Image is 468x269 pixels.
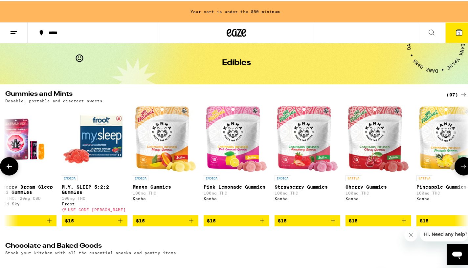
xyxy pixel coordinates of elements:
button: Add to bag [62,214,127,225]
h2: Gummies and Mints [5,90,435,97]
p: INDICA [275,174,290,180]
button: Add to bag [133,214,198,225]
p: 100mg THC [275,190,340,194]
img: Kanha - Pink Lemonade Gummies [206,105,267,171]
iframe: Message from company [420,226,468,240]
p: SATIVA [416,174,432,180]
p: Cherry Gummies [345,183,411,188]
span: $15 [278,217,287,222]
iframe: Button to launch messaging window [447,243,468,264]
img: Kanha - Mango Gummies [135,105,196,171]
span: $15 [136,217,145,222]
a: (97) [446,90,468,97]
div: Froot [62,200,127,205]
p: INDICA [62,174,78,180]
p: Mango Gummies [133,183,198,188]
p: 100mg THC [62,195,127,199]
img: Kanha - Strawberry Gummies [277,105,338,171]
span: $15 [420,217,429,222]
div: Kanha [275,195,340,199]
p: 100mg THC [204,190,269,194]
span: 1 [458,30,460,34]
a: Open page for M.Y. SLEEP 5:2:2 Gummies from Froot [62,105,127,214]
p: Dosable, portable and discreet sweets. [5,97,105,102]
span: $15 [349,217,358,222]
p: INDICA [133,174,148,180]
img: Kanha - Cherry Gummies [348,105,409,171]
span: $15 [65,217,74,222]
a: Open page for Mango Gummies from Kanha [133,105,198,214]
img: Froot - M.Y. SLEEP 5:2:2 Gummies [62,105,127,171]
div: Kanha [204,195,269,199]
p: Strawberry Gummies [275,183,340,188]
a: Open page for Pink Lemonade Gummies from Kanha [204,105,269,214]
p: INDICA [204,174,219,180]
p: 100mg THC [133,190,198,194]
p: 100mg THC [345,190,411,194]
p: SATIVA [345,174,361,180]
span: USE CODE [PERSON_NAME] [68,206,126,211]
p: Stock your kitchen with all the essential snacks and pantry items. [5,249,179,254]
button: Add to bag [204,214,269,225]
button: Add to bag [275,214,340,225]
a: Open page for Cherry Gummies from Kanha [345,105,411,214]
button: Add to bag [345,214,411,225]
p: Pink Lemonade Gummies [204,183,269,188]
div: Kanha [133,195,198,199]
a: (19) [446,241,468,249]
p: M.Y. SLEEP 5:2:2 Gummies [62,183,127,194]
h2: Chocolate and Baked Goods [5,241,435,249]
div: Kanha [345,195,411,199]
iframe: Close message [404,227,417,240]
h1: Edibles [222,58,251,66]
span: $15 [207,217,216,222]
a: Open page for Strawberry Gummies from Kanha [275,105,340,214]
